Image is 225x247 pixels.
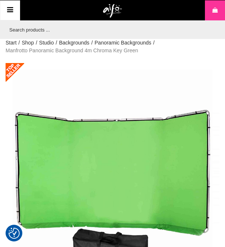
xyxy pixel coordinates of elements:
span: / [56,39,57,47]
a: Panoramic Backgrounds [94,39,151,47]
a: Backgrounds [59,39,90,47]
span: / [36,39,37,47]
input: Search products ... [6,20,216,39]
a: Shop [22,39,34,47]
span: Manfrotto Panoramic Background 4m Chroma Key Green [6,47,138,55]
span: / [19,39,20,47]
img: Revisit consent button [9,228,20,239]
button: Consent Preferences [9,227,20,240]
img: logo.png [103,4,122,18]
a: Start [6,39,17,47]
span: / [91,39,93,47]
span: / [153,39,155,47]
a: Studio [39,39,54,47]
